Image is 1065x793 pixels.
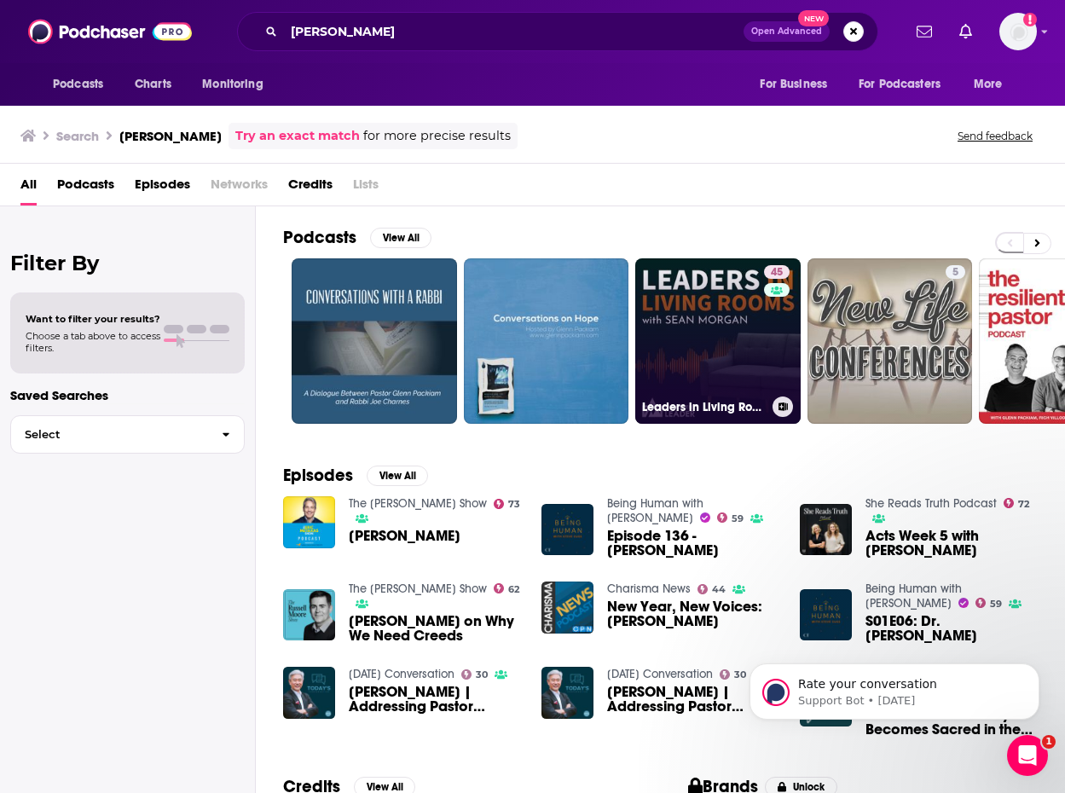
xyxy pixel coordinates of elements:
[999,13,1037,50] button: Show profile menu
[697,584,726,594] a: 44
[283,667,335,719] img: Glenn Packiam | Addressing Pastor Burnout
[990,600,1002,608] span: 59
[541,667,593,719] img: Glenn Packiam | Addressing Pastor Burnout
[541,582,593,634] img: New Year, New Voices: Glenn Packiam
[56,128,99,144] h3: Search
[211,171,268,205] span: Networks
[283,227,356,248] h2: Podcasts
[508,586,519,593] span: 62
[10,387,245,403] p: Saved Searches
[349,582,487,596] a: The Russell Moore Show
[1007,735,1048,776] iframe: Intercom live chat
[190,68,285,101] button: open menu
[635,258,801,424] a: 45Leaders in Living Rooms
[283,227,431,248] a: PodcastsView All
[349,685,521,714] span: [PERSON_NAME] | Addressing Pastor Burnout
[642,400,766,414] h3: Leaders in Living Rooms
[349,529,460,543] a: Glenn Packiam
[952,129,1038,143] button: Send feedback
[724,628,1065,747] iframe: Intercom notifications message
[800,504,852,556] img: Acts Week 5 with Glenn Packiam
[744,21,830,42] button: Open AdvancedNew
[349,667,454,681] a: Today's Conversation
[476,671,488,679] span: 30
[607,599,779,628] span: New Year, New Voices: [PERSON_NAME]
[865,529,1038,558] a: Acts Week 5 with Glenn Packiam
[202,72,263,96] span: Monitoring
[732,515,744,523] span: 59
[848,68,965,101] button: open menu
[349,614,521,643] span: [PERSON_NAME] on Why We Need Creeds
[974,72,1003,96] span: More
[135,72,171,96] span: Charts
[367,466,428,486] button: View All
[807,258,973,424] a: 5
[607,685,779,714] a: Glenn Packiam | Addressing Pastor Burnout
[607,496,703,525] a: Being Human with Steve Cuss
[26,330,160,354] span: Choose a tab above to access filters.
[607,685,779,714] span: [PERSON_NAME] | Addressing Pastor Burnout
[975,598,1003,608] a: 59
[800,589,852,641] a: S01E06: Dr. Glenn Packiam
[607,667,713,681] a: Today's Conversation
[1023,13,1037,26] svg: Add a profile image
[1042,735,1056,749] span: 1
[999,13,1037,50] img: User Profile
[859,72,941,96] span: For Podcasters
[865,496,997,511] a: She Reads Truth Podcast
[349,529,460,543] span: [PERSON_NAME]
[41,68,125,101] button: open menu
[284,18,744,45] input: Search podcasts, credits, & more...
[712,586,726,593] span: 44
[28,15,192,48] img: Podchaser - Follow, Share and Rate Podcasts
[952,264,958,281] span: 5
[952,17,979,46] a: Show notifications dropdown
[760,72,827,96] span: For Business
[748,68,848,101] button: open menu
[720,669,747,680] a: 30
[798,10,829,26] span: New
[865,529,1038,558] span: Acts Week 5 with [PERSON_NAME]
[751,27,822,36] span: Open Advanced
[11,429,208,440] span: Select
[235,126,360,146] a: Try an exact match
[508,501,520,508] span: 73
[10,415,245,454] button: Select
[607,582,691,596] a: Charisma News
[288,171,333,205] a: Credits
[20,171,37,205] a: All
[764,265,790,279] a: 45
[57,171,114,205] a: Podcasts
[1018,501,1029,508] span: 72
[363,126,511,146] span: for more precise results
[135,171,190,205] a: Episodes
[283,465,353,486] h2: Episodes
[910,17,939,46] a: Show notifications dropdown
[717,512,744,523] a: 59
[494,499,521,509] a: 73
[10,251,245,275] h2: Filter By
[124,68,182,101] a: Charts
[461,669,489,680] a: 30
[541,504,593,556] img: Episode 136 - Glenn Packiam
[349,685,521,714] a: Glenn Packiam | Addressing Pastor Burnout
[53,72,103,96] span: Podcasts
[865,614,1038,643] span: S01E06: Dr. [PERSON_NAME]
[283,465,428,486] a: EpisodesView All
[353,171,379,205] span: Lists
[494,583,520,593] a: 62
[607,529,779,558] span: Episode 136 - [PERSON_NAME]
[283,589,335,641] img: Glenn Packiam on Why We Need Creeds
